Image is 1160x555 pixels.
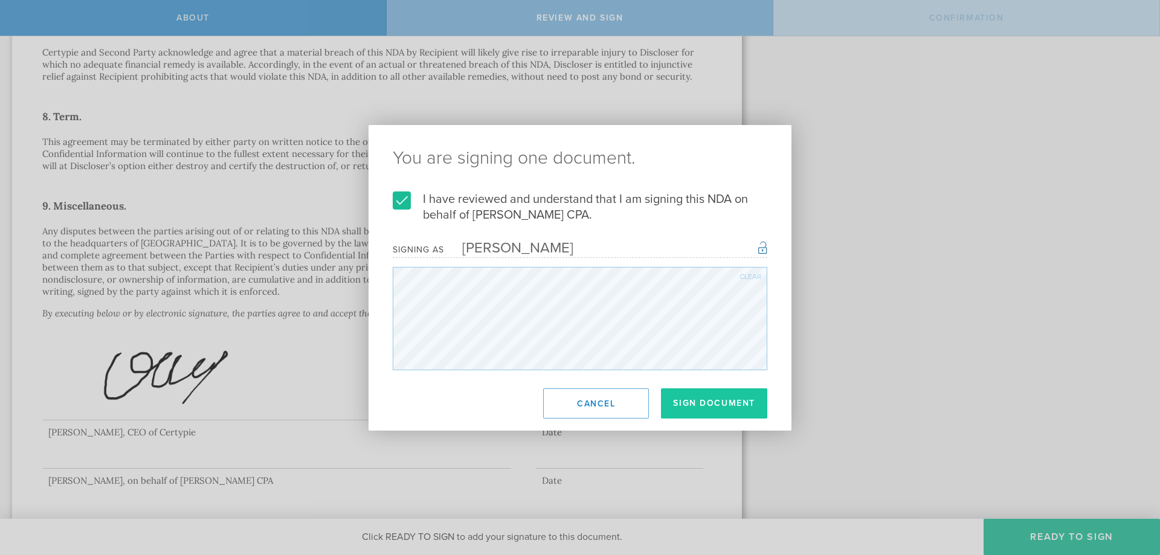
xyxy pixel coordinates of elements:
button: Sign Document [661,388,767,419]
label: I have reviewed and understand that I am signing this NDA on behalf of [PERSON_NAME] CPA. [393,191,767,223]
div: [PERSON_NAME] [444,239,573,257]
ng-pluralize: You are signing one document. [393,149,767,167]
button: Cancel [543,388,649,419]
div: Signing as [393,245,444,255]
